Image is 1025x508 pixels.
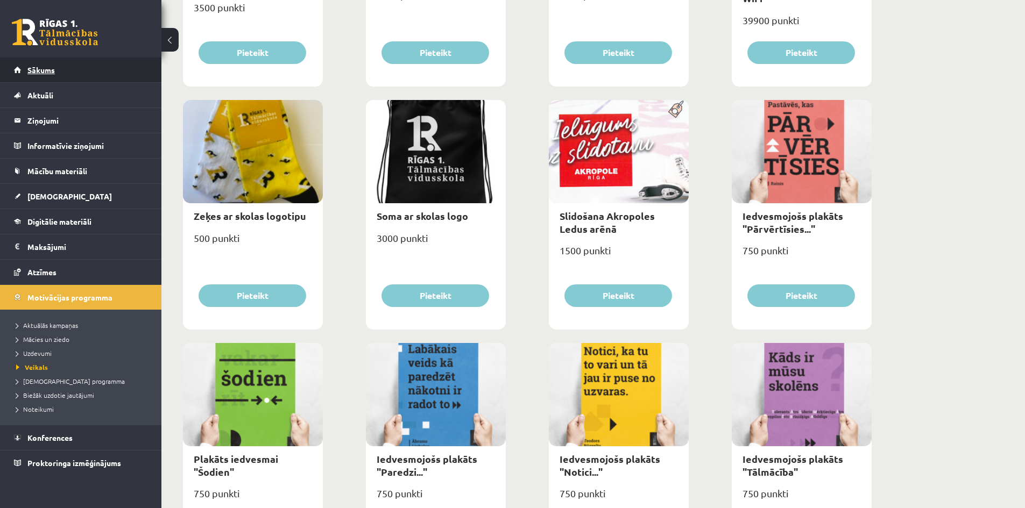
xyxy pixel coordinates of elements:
[381,284,489,307] button: Pieteikt
[27,433,73,442] span: Konferences
[16,377,125,385] span: [DEMOGRAPHIC_DATA] programma
[14,450,148,475] a: Proktoringa izmēģinājums
[564,284,672,307] button: Pieteikt
[16,391,94,399] span: Biežāk uzdotie jautājumi
[27,292,112,302] span: Motivācijas programma
[27,166,87,176] span: Mācību materiāli
[27,108,148,133] legend: Ziņojumi
[194,210,306,222] a: Zeķes ar skolas logotipu
[16,376,151,386] a: [DEMOGRAPHIC_DATA] programma
[665,100,689,118] img: Populāra prece
[14,209,148,234] a: Digitālie materiāli
[732,241,872,268] div: 750 punkti
[12,19,98,46] a: Rīgas 1. Tālmācības vidusskola
[27,267,56,277] span: Atzīmes
[14,184,148,209] a: [DEMOGRAPHIC_DATA]
[16,390,151,400] a: Biežāk uzdotie jautājumi
[16,404,151,414] a: Noteikumi
[27,217,91,226] span: Digitālie materiāli
[16,405,54,413] span: Noteikumi
[747,41,855,64] button: Pieteikt
[14,425,148,450] a: Konferences
[560,210,655,234] a: Slidošana Akropoles Ledus arēnā
[16,349,52,357] span: Uzdevumi
[549,241,689,268] div: 1500 punkti
[27,191,112,201] span: [DEMOGRAPHIC_DATA]
[366,229,506,256] div: 3000 punkti
[564,41,672,64] button: Pieteikt
[14,108,148,133] a: Ziņojumi
[14,159,148,183] a: Mācību materiāli
[377,210,468,222] a: Soma ar skolas logo
[16,334,151,344] a: Mācies un ziedo
[199,284,306,307] button: Pieteikt
[381,41,489,64] button: Pieteikt
[27,234,148,259] legend: Maksājumi
[560,453,660,477] a: Iedvesmojošs plakāts "Notici..."
[14,285,148,310] a: Motivācijas programma
[732,11,872,38] div: 39900 punkti
[16,335,69,344] span: Mācies un ziedo
[16,362,151,372] a: Veikals
[14,58,148,82] a: Sākums
[27,458,121,468] span: Proktoringa izmēģinājums
[27,65,55,75] span: Sākums
[747,284,855,307] button: Pieteikt
[16,321,78,330] span: Aktuālās kampaņas
[194,453,278,477] a: Plakāts iedvesmai "Šodien"
[743,453,843,477] a: Iedvesmojošs plakāts "Tālmācība"
[16,348,151,358] a: Uzdevumi
[16,363,48,371] span: Veikals
[14,260,148,284] a: Atzīmes
[27,133,148,158] legend: Informatīvie ziņojumi
[743,210,843,234] a: Iedvesmojošs plakāts "Pārvērtīsies..."
[14,133,148,158] a: Informatīvie ziņojumi
[14,83,148,108] a: Aktuāli
[16,320,151,330] a: Aktuālās kampaņas
[27,90,53,100] span: Aktuāli
[377,453,477,477] a: Iedvesmojošs plakāts "Paredzi..."
[183,229,323,256] div: 500 punkti
[14,234,148,259] a: Maksājumi
[199,41,306,64] button: Pieteikt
